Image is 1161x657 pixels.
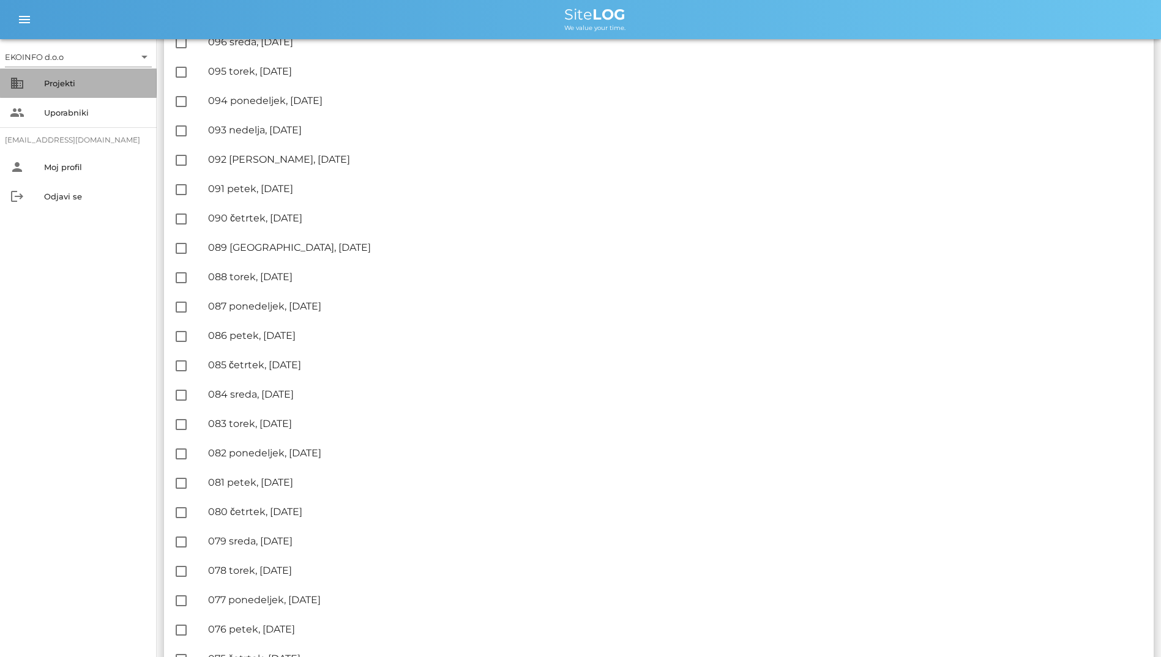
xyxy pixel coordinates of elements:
[208,506,1144,518] div: 080 četrtek, [DATE]
[137,50,152,64] i: arrow_drop_down
[208,418,1144,429] div: 083 torek, [DATE]
[17,12,32,27] i: menu
[208,271,1144,283] div: 088 torek, [DATE]
[564,24,625,32] span: We value your time.
[208,212,1144,224] div: 090 četrtek, [DATE]
[208,124,1144,136] div: 093 nedelja, [DATE]
[208,447,1144,459] div: 082 ponedeljek, [DATE]
[208,95,1144,106] div: 094 ponedeljek, [DATE]
[10,105,24,120] i: people
[44,108,147,117] div: Uporabniki
[5,47,152,67] div: EKOINFO d.o.o
[208,330,1144,341] div: 086 petek, [DATE]
[208,359,1144,371] div: 085 četrtek, [DATE]
[592,6,625,23] b: LOG
[44,162,147,172] div: Moj profil
[5,51,64,62] div: EKOINFO d.o.o
[208,388,1144,400] div: 084 sreda, [DATE]
[208,623,1144,635] div: 076 petek, [DATE]
[208,36,1144,48] div: 096 sreda, [DATE]
[10,76,24,91] i: business
[1100,598,1161,657] iframe: Chat Widget
[44,191,147,201] div: Odjavi se
[208,477,1144,488] div: 081 petek, [DATE]
[564,6,625,23] span: Site
[208,300,1144,312] div: 087 ponedeljek, [DATE]
[208,242,1144,253] div: 089 [GEOGRAPHIC_DATA], [DATE]
[208,65,1144,77] div: 095 torek, [DATE]
[208,565,1144,576] div: 078 torek, [DATE]
[1100,598,1161,657] div: Pripomoček za klepet
[208,183,1144,195] div: 091 petek, [DATE]
[10,160,24,174] i: person
[10,189,24,204] i: logout
[208,154,1144,165] div: 092 [PERSON_NAME], [DATE]
[208,535,1144,547] div: 079 sreda, [DATE]
[208,594,1144,606] div: 077 ponedeljek, [DATE]
[44,78,147,88] div: Projekti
